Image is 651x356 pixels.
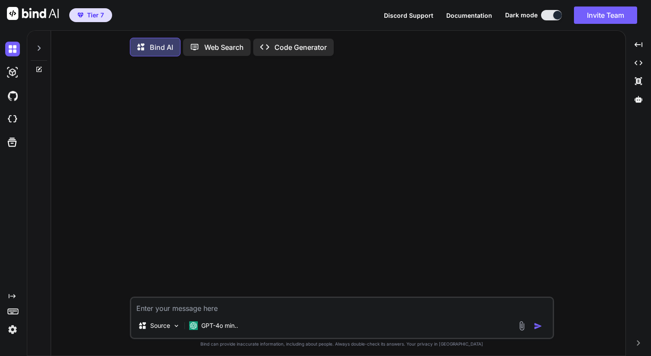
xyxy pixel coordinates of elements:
[384,12,433,19] span: Discord Support
[150,42,173,52] p: Bind AI
[5,112,20,127] img: cloudideIcon
[274,42,327,52] p: Code Generator
[5,322,20,337] img: settings
[173,322,180,330] img: Pick Models
[534,322,542,330] img: icon
[7,7,59,20] img: Bind AI
[574,7,637,24] button: Invite Team
[150,321,170,330] p: Source
[189,321,198,330] img: GPT-4o mini
[5,65,20,80] img: darkAi-studio
[517,321,527,331] img: attachment
[5,88,20,103] img: githubDark
[204,42,244,52] p: Web Search
[69,8,112,22] button: premiumTier 7
[446,12,492,19] span: Documentation
[77,13,84,18] img: premium
[5,42,20,56] img: darkChat
[87,11,104,20] span: Tier 7
[201,321,238,330] p: GPT-4o min..
[446,11,492,20] button: Documentation
[130,341,554,347] p: Bind can provide inaccurate information, including about people. Always double-check its answers....
[505,11,538,20] span: Dark mode
[384,11,433,20] button: Discord Support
